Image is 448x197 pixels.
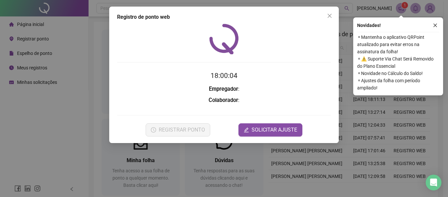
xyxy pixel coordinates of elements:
[433,23,438,28] span: close
[357,55,439,70] span: ⚬ ⚠️ Suporte Via Chat Será Removido do Plano Essencial
[117,85,331,93] h3: :
[211,72,237,80] time: 18:00:04
[252,126,297,134] span: SOLICITAR AJUSTE
[117,13,331,21] div: Registro de ponto web
[324,11,335,21] button: Close
[209,97,238,103] strong: Colaborador
[209,24,239,54] img: QRPoint
[426,175,441,190] div: Open Intercom Messenger
[146,123,210,136] button: REGISTRAR PONTO
[357,22,381,29] span: Novidades !
[238,123,302,136] button: editSOLICITAR AJUSTE
[209,86,238,92] strong: Empregador
[117,96,331,105] h3: :
[357,34,439,55] span: ⚬ Mantenha o aplicativo QRPoint atualizado para evitar erros na assinatura da folha!
[357,77,439,91] span: ⚬ Ajustes da folha com período ampliado!
[357,70,439,77] span: ⚬ Novidade no Cálculo do Saldo!
[327,13,332,18] span: close
[244,127,249,133] span: edit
